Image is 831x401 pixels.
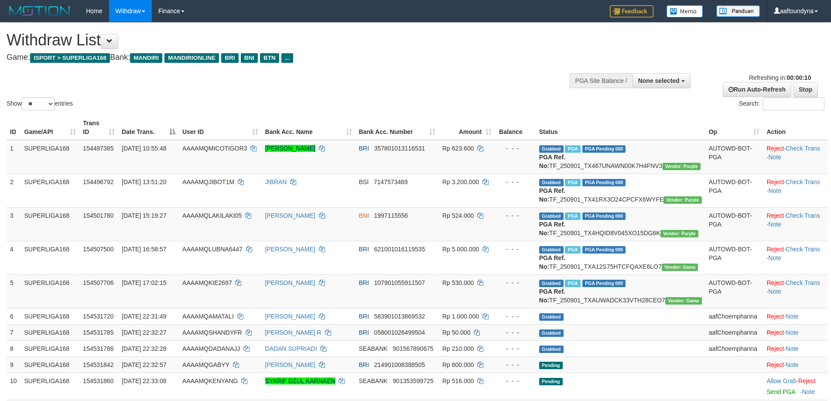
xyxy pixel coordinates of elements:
[265,246,315,253] a: [PERSON_NAME]
[439,115,495,140] th: Amount: activate to sort column ascending
[83,345,113,352] span: 154531786
[359,178,369,185] span: BSI
[766,279,784,286] a: Reject
[7,140,21,174] td: 1
[786,178,820,185] a: Check Trans
[7,31,545,49] h1: Withdraw List
[766,246,784,253] a: Reject
[716,5,760,17] img: panduan.png
[359,377,388,384] span: SEABANK
[763,356,828,373] td: ·
[442,377,474,384] span: Rp 516.000
[83,212,113,219] span: 154501780
[122,313,166,320] span: [DATE] 22:31:49
[265,313,315,320] a: [PERSON_NAME]
[359,345,388,352] span: SEABANK
[265,145,315,152] a: [PERSON_NAME]
[787,74,811,81] strong: 00:00:10
[359,329,369,336] span: BRI
[662,264,698,271] span: Vendor URL: https://trx31.1velocity.biz
[442,212,474,219] span: Rp 524.000
[122,377,166,384] span: [DATE] 22:33:08
[786,145,820,152] a: Check Trans
[281,53,293,63] span: ...
[763,308,828,324] td: ·
[705,174,763,207] td: AUTOWD-BOT-PGA
[7,53,545,62] h4: Game: Bank:
[374,329,425,336] span: Copy 058001026499504 to clipboard
[122,279,166,286] span: [DATE] 17:02:15
[359,145,369,152] span: BRI
[182,178,234,185] span: AAAAMQJIBOT1M
[705,115,763,140] th: Op: activate to sort column ascending
[122,345,166,352] span: [DATE] 22:32:28
[164,53,219,63] span: MANDIRIONLINE
[359,361,369,368] span: BRI
[122,329,166,336] span: [DATE] 22:32:27
[442,178,479,185] span: Rp 3.200.000
[182,345,240,352] span: AAAAMQDADANAJJ
[539,362,563,369] span: Pending
[30,53,110,63] span: ISPORT > SUPERLIGA168
[21,115,80,140] th: Game/API: activate to sort column ascending
[83,145,113,152] span: 154487385
[442,329,471,336] span: Rp 50.000
[499,278,532,287] div: - - -
[442,345,474,352] span: Rp 210.000
[118,115,179,140] th: Date Trans.: activate to sort column descending
[536,140,705,174] td: TF_250901_TX467UNAWN00K7H4FNV3
[768,154,781,161] a: Note
[265,279,315,286] a: [PERSON_NAME]
[442,313,479,320] span: Rp 1.000.000
[7,340,21,356] td: 8
[705,324,763,340] td: aafChoemphanna
[667,5,703,17] img: Button%20Memo.svg
[265,345,317,352] a: DADAN SUPRIADI
[265,377,335,384] a: SYARIF DZUL KARNAEN
[499,328,532,337] div: - - -
[539,187,565,203] b: PGA Ref. No:
[565,212,580,220] span: Marked by aafsoycanthlai
[7,241,21,274] td: 4
[763,140,828,174] td: · ·
[638,77,680,84] span: None selected
[763,115,828,140] th: Action
[705,241,763,274] td: AUTOWD-BOT-PGA
[182,329,242,336] span: AAAAMQSHANDYFR
[768,187,781,194] a: Note
[7,207,21,241] td: 3
[536,241,705,274] td: TF_250901_TXA12S75HTCFQAXE6LO7
[359,279,369,286] span: BRI
[21,241,80,274] td: SUPERLIGA168
[21,174,80,207] td: SUPERLIGA168
[539,346,564,353] span: Grabbed
[499,211,532,220] div: - - -
[793,82,818,97] a: Stop
[739,97,824,110] label: Search:
[499,245,532,254] div: - - -
[442,361,474,368] span: Rp 600.000
[539,280,564,287] span: Grabbed
[442,246,479,253] span: Rp 5.000.000
[21,274,80,308] td: SUPERLIGA168
[763,97,824,110] input: Search:
[262,115,356,140] th: Bank Acc. Name: activate to sort column ascending
[766,377,798,384] span: ·
[663,196,701,204] span: Vendor URL: https://trx4.1velocity.biz
[665,297,702,305] span: Vendor URL: https://trx31.1velocity.biz
[359,212,369,219] span: BNI
[582,145,626,153] span: PGA Pending
[633,73,691,88] button: None selected
[768,288,781,295] a: Note
[7,274,21,308] td: 5
[539,313,564,321] span: Grabbed
[705,140,763,174] td: AUTOWD-BOT-PGA
[565,246,580,254] span: Marked by aafsoycanthlai
[610,5,653,17] img: Feedback.jpg
[582,280,626,287] span: PGA Pending
[749,74,811,81] span: Refreshing in:
[539,179,564,186] span: Grabbed
[21,324,80,340] td: SUPERLIGA168
[7,174,21,207] td: 2
[182,212,242,219] span: AAAAMQLAKILAKI05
